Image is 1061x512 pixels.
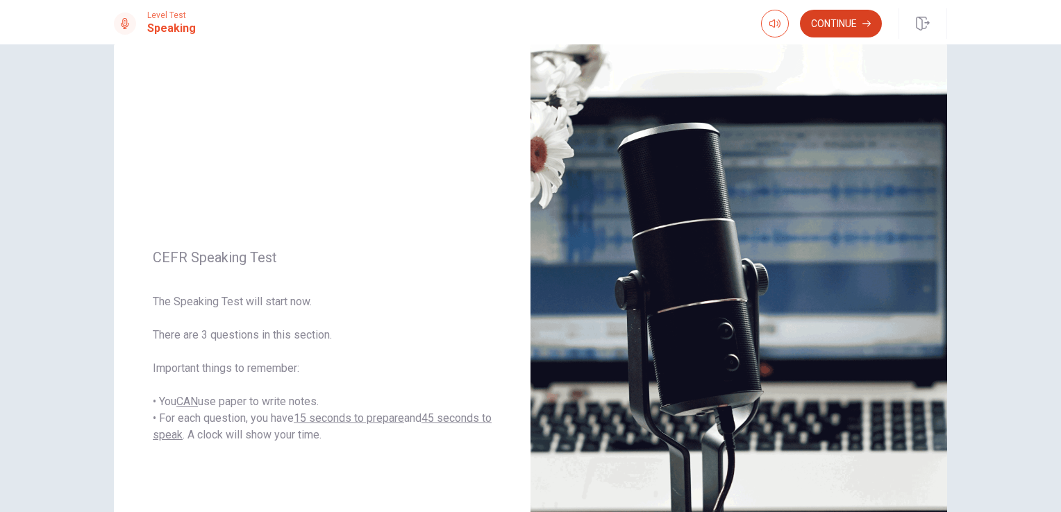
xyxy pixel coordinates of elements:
span: The Speaking Test will start now. There are 3 questions in this section. Important things to reme... [153,293,492,443]
span: Level Test [147,10,196,20]
u: CAN [176,395,198,408]
h1: Speaking [147,20,196,37]
u: 15 seconds to prepare [294,411,404,425]
button: Continue [800,10,882,37]
span: CEFR Speaking Test [153,249,492,266]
